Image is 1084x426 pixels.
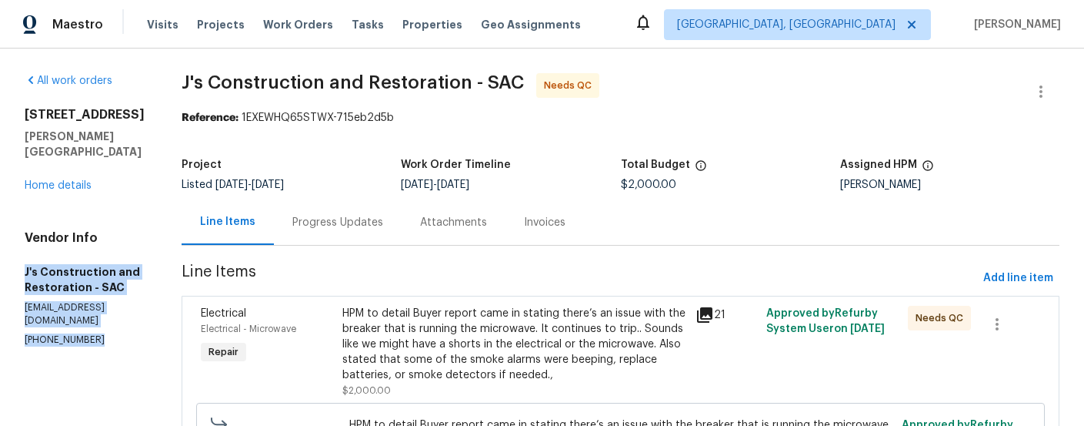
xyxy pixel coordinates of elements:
span: Needs QC [916,310,969,326]
span: The hpm assigned to this work order. [922,159,934,179]
span: $2,000.00 [621,179,676,190]
span: - [401,179,469,190]
span: Approved by Refurby System User on [766,308,885,334]
span: Maestro [52,17,103,32]
span: Add line item [983,269,1053,288]
span: Work Orders [263,17,333,32]
span: Projects [197,17,245,32]
p: [PHONE_NUMBER] [25,334,145,347]
div: Progress Updates [292,215,383,230]
span: [DATE] [252,179,284,190]
div: Line Items [200,214,255,230]
h5: Work Order Timeline [401,159,511,170]
span: [PERSON_NAME] [968,17,1061,32]
span: Properties [402,17,462,32]
div: HPM to detail Buyer report came in stating there’s an issue with the breaker that is running the ... [342,306,687,383]
span: [DATE] [215,179,248,190]
span: [DATE] [850,324,885,334]
span: Listed [182,179,284,190]
span: [DATE] [401,179,433,190]
div: Invoices [524,215,565,230]
span: Geo Assignments [481,17,581,32]
h5: Total Budget [621,159,690,170]
div: 21 [695,306,757,324]
span: [GEOGRAPHIC_DATA], [GEOGRAPHIC_DATA] [677,17,896,32]
span: Electrical [201,308,246,319]
span: J's Construction and Restoration - SAC [182,73,524,92]
a: Home details [25,180,92,191]
span: The total cost of line items that have been proposed by Opendoor. This sum includes line items th... [695,159,707,179]
span: Electrical - Microwave [201,324,296,334]
span: $2,000.00 [342,386,391,395]
h5: Project [182,159,222,170]
div: 1EXEWHQ65STWX-715eb2d5b [182,110,1059,126]
span: Visits [147,17,178,32]
span: Needs QC [544,78,598,93]
div: Attachments [420,215,487,230]
span: [DATE] [437,179,469,190]
h5: J's Construction and Restoration - SAC [25,264,145,295]
a: All work orders [25,75,112,86]
h2: [STREET_ADDRESS] [25,107,145,122]
button: Add line item [977,264,1059,293]
span: - [215,179,284,190]
b: Reference: [182,112,238,123]
h5: [PERSON_NAME][GEOGRAPHIC_DATA] [25,129,145,159]
span: Repair [202,344,245,360]
span: Tasks [352,19,384,30]
span: Line Items [182,264,977,293]
div: [PERSON_NAME] [840,179,1059,190]
h4: Vendor Info [25,230,145,246]
h5: Assigned HPM [840,159,917,170]
p: [EMAIL_ADDRESS][DOMAIN_NAME] [25,301,145,327]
